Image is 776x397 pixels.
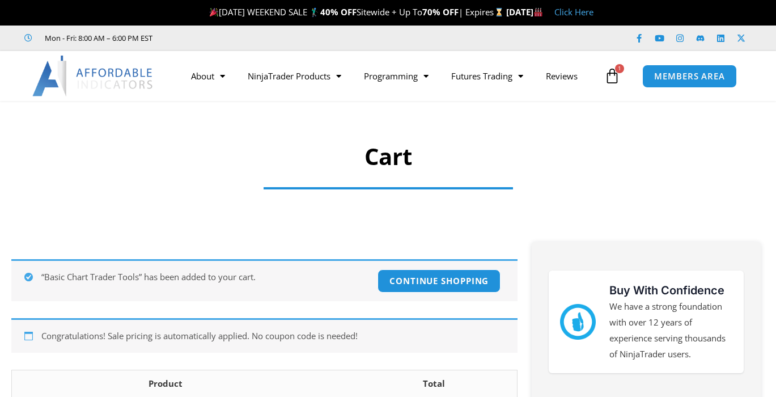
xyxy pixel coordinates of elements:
a: MEMBERS AREA [642,65,737,88]
span: Mon - Fri: 8:00 AM – 6:00 PM EST [42,31,152,45]
a: Futures Trading [440,63,535,89]
nav: Menu [180,63,602,89]
iframe: Customer reviews powered by Trustpilot [168,32,338,44]
span: MEMBERS AREA [654,72,725,81]
img: LogoAI | Affordable Indicators – NinjaTrader [32,56,154,96]
p: We have a strong foundation with over 12 years of experience serving thousands of NinjaTrader users. [609,299,732,362]
a: About [180,63,236,89]
img: ⌛ [495,8,503,16]
a: 1 [587,60,637,92]
div: Congratulations! Sale pricing is automatically applied. No coupon code is needed! [11,318,518,353]
a: Programming [353,63,440,89]
div: “Basic Chart Trader Tools” has been added to your cart. [11,259,518,301]
img: 🏭 [534,8,542,16]
h3: Buy With Confidence [609,282,732,299]
a: NinjaTrader Products [236,63,353,89]
strong: 40% OFF [320,6,357,18]
h1: Cart [12,141,764,172]
strong: [DATE] [506,6,543,18]
a: Click Here [554,6,593,18]
a: Reviews [535,63,589,89]
a: Continue shopping [378,269,501,293]
span: 1 [615,64,624,73]
img: mark thumbs good 43913 | Affordable Indicators – NinjaTrader [560,304,596,340]
img: 🎉 [210,8,218,16]
span: [DATE] WEEKEND SALE 🏌️‍♂️ Sitewide + Up To | Expires [207,6,506,18]
strong: 70% OFF [422,6,459,18]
